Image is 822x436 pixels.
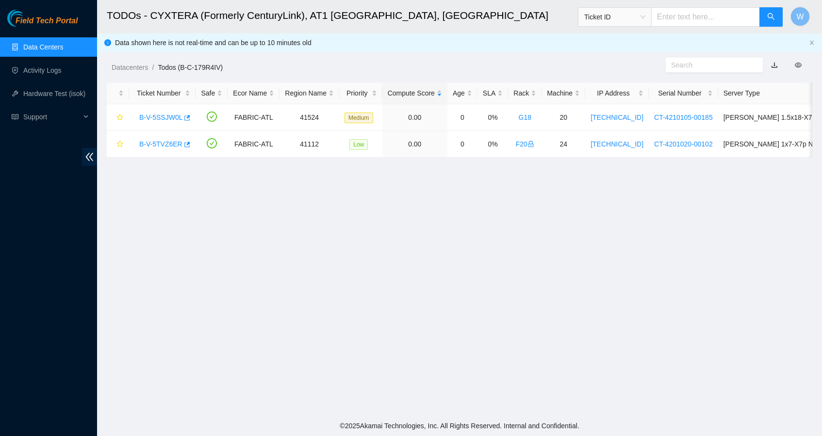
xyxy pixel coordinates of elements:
a: B-V-5SSJW0L [139,113,182,121]
span: Medium [345,113,373,123]
td: 24 [542,131,585,158]
span: star [116,141,123,148]
a: Hardware Test (isok) [23,90,85,97]
a: F20lock [516,140,534,148]
button: close [809,40,815,46]
input: Search [671,60,750,70]
a: CT-4210105-00185 [654,113,713,121]
span: / [152,64,154,71]
a: Datacenters [112,64,148,71]
span: Ticket ID [584,10,645,24]
span: eye [795,62,802,68]
a: Akamai TechnologiesField Tech Portal [7,17,78,30]
button: W [790,7,810,26]
a: Data Centers [23,43,63,51]
a: G18 [519,113,531,121]
button: star [112,136,124,152]
span: Low [349,139,368,150]
td: 20 [542,104,585,131]
span: star [116,114,123,122]
td: FABRIC-ATL [228,104,279,131]
img: Akamai Technologies [7,10,49,27]
a: [TECHNICAL_ID] [591,140,643,148]
td: 0.00 [382,104,447,131]
span: Support [23,107,81,127]
td: 0% [477,131,508,158]
a: Todos (B-C-179R4IV) [158,64,223,71]
td: 41524 [279,104,339,131]
button: download [764,57,785,73]
a: [TECHNICAL_ID] [591,113,643,121]
a: CT-4201020-00102 [654,140,713,148]
button: search [759,7,783,27]
td: 0.00 [382,131,447,158]
td: 0% [477,104,508,131]
a: download [771,61,778,69]
a: B-V-5TVZ6ER [139,140,182,148]
span: Field Tech Portal [16,16,78,26]
span: W [796,11,804,23]
span: search [767,13,775,22]
span: check-circle [207,112,217,122]
td: 0 [447,131,477,158]
input: Enter text here... [651,7,760,27]
footer: © 2025 Akamai Technologies, Inc. All Rights Reserved. Internal and Confidential. [97,416,822,436]
span: lock [527,141,534,147]
button: star [112,110,124,125]
a: Activity Logs [23,66,62,74]
span: double-left [82,148,97,166]
td: 41112 [279,131,339,158]
span: check-circle [207,138,217,148]
td: FABRIC-ATL [228,131,279,158]
td: 0 [447,104,477,131]
span: read [12,113,18,120]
